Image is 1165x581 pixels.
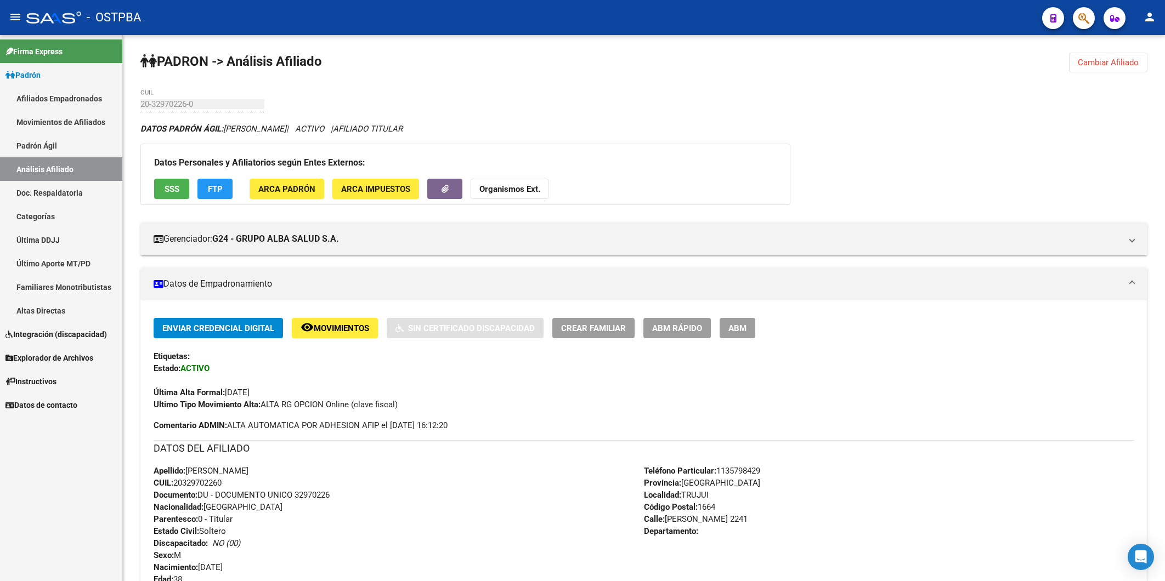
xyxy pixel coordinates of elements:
span: 20329702260 [154,478,222,488]
strong: Etiquetas: [154,351,190,361]
span: ALTA AUTOMATICA POR ADHESION AFIP el [DATE] 16:12:20 [154,419,448,431]
strong: ACTIVO [180,363,210,373]
span: FTP [208,184,223,194]
strong: Nacionalidad: [154,502,203,512]
strong: Departamento: [644,526,698,536]
span: Datos de contacto [5,399,77,411]
button: Sin Certificado Discapacidad [387,318,544,338]
mat-expansion-panel-header: Datos de Empadronamiento [140,267,1147,300]
div: Open Intercom Messenger [1128,544,1154,570]
button: ARCA Padrón [250,179,324,199]
strong: Última Alta Formal: [154,388,225,397]
span: TRUJUI [644,490,709,500]
span: Soltero [154,526,226,536]
button: Crear Familiar [552,318,635,338]
i: NO (00) [212,538,240,548]
span: ARCA Padrón [258,184,315,194]
mat-panel-title: Gerenciador: [154,233,1121,245]
button: SSS [154,179,189,199]
span: ALTA RG OPCION Online (clave fiscal) [154,400,398,409]
mat-icon: menu [9,10,22,24]
span: 0 - Titular [154,514,233,524]
strong: Sexo: [154,550,174,560]
span: - OSTPBA [87,5,141,30]
span: ARCA Impuestos [341,184,410,194]
mat-expansion-panel-header: Gerenciador:G24 - GRUPO ALBA SALUD S.A. [140,223,1147,255]
strong: G24 - GRUPO ALBA SALUD S.A. [212,233,339,245]
strong: Estado: [154,363,180,373]
span: 1664 [644,502,715,512]
strong: Teléfono Particular: [644,466,716,476]
strong: Documento: [154,490,197,500]
span: Cambiar Afiliado [1078,58,1139,67]
button: Cambiar Afiliado [1069,53,1147,72]
button: Organismos Ext. [471,179,549,199]
span: ABM Rápido [652,323,702,333]
strong: Apellido: [154,466,185,476]
button: ABM [720,318,755,338]
mat-icon: remove_red_eye [301,321,314,334]
h3: DATOS DEL AFILIADO [154,441,1134,456]
span: [DATE] [154,388,250,397]
span: Firma Express [5,45,63,58]
span: Crear Familiar [561,323,626,333]
span: M [154,550,181,560]
span: [PERSON_NAME] [140,124,286,134]
span: DU - DOCUMENTO UNICO 32970226 [154,490,330,500]
span: [GEOGRAPHIC_DATA] [644,478,760,488]
span: Enviar Credencial Digital [162,323,274,333]
button: Enviar Credencial Digital [154,318,283,338]
strong: DATOS PADRÓN ÁGIL: [140,124,223,134]
strong: Provincia: [644,478,681,488]
span: Explorador de Archivos [5,352,93,364]
span: ABM [728,323,746,333]
span: Padrón [5,69,41,81]
span: Movimientos [314,323,369,333]
span: [GEOGRAPHIC_DATA] [154,502,282,512]
span: [PERSON_NAME] 2241 [644,514,748,524]
strong: Calle: [644,514,665,524]
strong: Parentesco: [154,514,198,524]
strong: Nacimiento: [154,562,198,572]
strong: Discapacitado: [154,538,208,548]
strong: Organismos Ext. [479,184,540,194]
mat-panel-title: Datos de Empadronamiento [154,278,1121,290]
strong: Estado Civil: [154,526,199,536]
span: Instructivos [5,375,56,388]
strong: Ultimo Tipo Movimiento Alta: [154,400,261,409]
h3: Datos Personales y Afiliatorios según Entes Externos: [154,155,777,170]
span: 1135798429 [644,466,760,476]
button: Movimientos [292,318,378,338]
strong: PADRON -> Análisis Afiliado [140,54,322,69]
span: SSS [165,184,179,194]
i: | ACTIVO | [140,124,403,134]
span: Sin Certificado Discapacidad [408,323,535,333]
strong: CUIL: [154,478,173,488]
span: [PERSON_NAME] [154,466,248,476]
mat-icon: person [1143,10,1156,24]
strong: Comentario ADMIN: [154,420,227,430]
span: AFILIADO TITULAR [333,124,403,134]
span: Integración (discapacidad) [5,328,107,340]
strong: Localidad: [644,490,681,500]
strong: Código Postal: [644,502,698,512]
button: FTP [197,179,233,199]
button: ABM Rápido [643,318,711,338]
span: [DATE] [154,562,223,572]
button: ARCA Impuestos [332,179,419,199]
